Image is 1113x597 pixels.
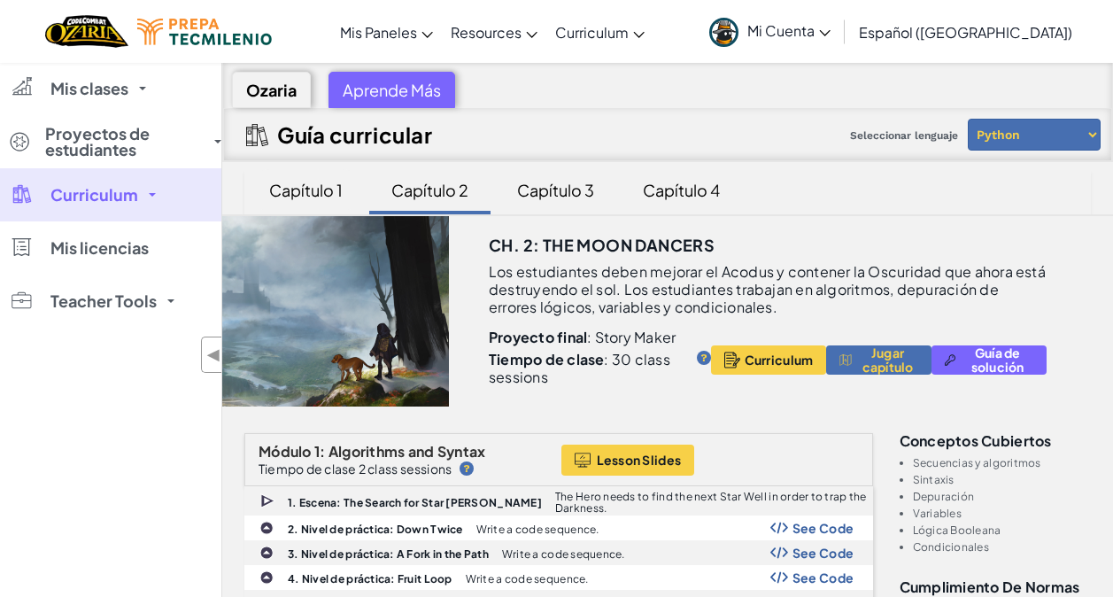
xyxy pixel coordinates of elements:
a: Ozaria by CodeCombat logo [45,13,128,50]
img: IconPracticeLevel.svg [259,546,274,560]
span: Lesson Slides [597,453,682,467]
li: Depuración [913,491,1092,502]
span: Algorithms and Syntax [328,442,486,461]
span: See Code [792,521,854,535]
b: Proyecto final [489,328,587,346]
h3: Conceptos cubiertos [900,433,1092,448]
span: Jugar capítulo [858,345,918,374]
p: Write a code sequence. [466,573,589,585]
a: 4. Nivel de práctica: Fruit Loop Write a code sequence. Show Code Logo See Code [244,565,873,590]
span: Curriculum [745,353,814,367]
p: Tiempo de clase 2 class sessions [259,461,452,476]
span: Teacher Tools [50,293,157,309]
div: Aprende Más [328,72,455,108]
span: Mis licencias [50,240,149,256]
span: Español ([GEOGRAPHIC_DATA]) [859,23,1072,42]
h2: Guía curricular [277,122,432,147]
a: 3. Nivel de práctica: A Fork in the Path Write a code sequence. Show Code Logo See Code [244,540,873,565]
span: Módulo [259,442,312,461]
div: Capítulo 1 [251,169,360,211]
h3: Cumplimiento de normas [900,579,1092,594]
p: : 30 class sessions [489,351,689,386]
li: Condicionales [913,541,1092,553]
span: Mi Cuenta [747,21,831,40]
img: Show Code Logo [770,571,788,584]
button: Guía de solución [931,345,1047,375]
span: Resources [451,23,522,42]
li: Lógica Booleana [913,524,1092,536]
span: Guía de solución [962,345,1033,374]
b: 1. Escena: The Search for Star [PERSON_NAME] [288,496,542,509]
b: 3. Nivel de práctica: A Fork in the Path [288,547,489,561]
span: Seleccionar lenguaje [843,122,965,149]
span: 1: [314,442,326,461]
img: Show Code Logo [770,547,788,559]
li: Variables [913,508,1092,519]
div: Capítulo 3 [499,169,612,211]
img: IconCutscene.svg [260,492,276,509]
a: 2. Nivel de práctica: Down Twice Write a code sequence. Show Code Logo See Code [244,516,873,540]
button: Lesson Slides [561,445,695,476]
button: Curriculum [711,345,827,375]
span: ◀ [206,342,221,368]
img: avatar [709,18,738,47]
a: Mis Paneles [331,8,442,56]
p: Write a code sequence. [502,548,625,560]
li: Sintaxis [913,474,1092,485]
span: See Code [792,546,854,560]
li: Secuencias y algoritmos [913,457,1092,469]
a: Español ([GEOGRAPHIC_DATA]) [850,8,1081,56]
div: Ozaria [232,72,311,108]
a: Resources [442,8,546,56]
b: 4. Nivel de práctica: Fruit Loop [288,572,452,585]
a: 1. Escena: The Search for Star [PERSON_NAME] The Hero needs to find the next Star Well in order t... [244,486,873,516]
span: Curriculum [50,187,138,203]
span: Curriculum [555,23,629,42]
div: Capítulo 2 [374,169,486,211]
span: See Code [792,570,854,585]
span: Proyectos de estudiantes [45,126,204,158]
b: 2. Nivel de práctica: Down Twice [288,523,463,536]
button: Jugar capítulo [826,345,931,375]
img: IconPracticeLevel.svg [259,521,274,535]
img: Tecmilenio logo [137,19,272,45]
p: : Story Maker [489,329,711,346]
p: Write a code sequence. [476,523,599,535]
span: Mis Paneles [340,23,417,42]
img: IconHint.svg [460,461,474,476]
p: Los estudiantes deben mejorar el Acodus y contener la Oscuridad que ahora está destruyendo el sol... [489,263,1047,316]
p: The Hero needs to find the next Star Well in order to trap the Darkness. [555,491,872,514]
b: Tiempo de clase [489,350,604,368]
img: IconHint.svg [697,351,711,365]
img: Show Code Logo [770,522,788,534]
div: Capítulo 4 [625,169,738,211]
span: Mis clases [50,81,128,97]
img: IconPracticeLevel.svg [259,570,274,585]
a: Mi Cuenta [700,4,839,59]
h3: Ch. 2: The Moon Dancers [489,232,715,259]
img: Home [45,13,128,50]
img: IconCurriculumGuide.svg [246,124,268,146]
a: Curriculum [546,8,653,56]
